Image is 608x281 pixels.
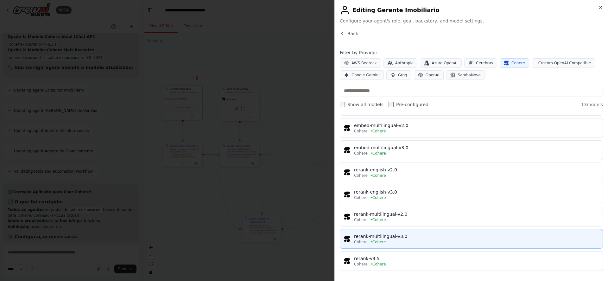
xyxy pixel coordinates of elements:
span: Configure your agent's role, goal, backstory, and model settings. [340,18,603,24]
label: Show all models [340,101,383,108]
span: Cohere [354,173,368,178]
button: SambaNova [446,70,485,80]
span: • Cohere [370,217,386,222]
div: embed-multilingual-v3.0 [354,144,599,151]
span: AWS Bedrock [351,61,377,66]
span: Cerebras [476,61,493,66]
span: Cohere [354,195,368,200]
span: • Cohere [370,195,386,200]
button: rerank-english-v3.0Cohere•Cohere [340,185,603,204]
div: rerank-english-v2.0 [354,167,599,173]
span: Cohere [511,61,525,66]
button: Cohere [500,58,529,68]
button: Groq [386,70,411,80]
span: Cohere [354,151,368,156]
button: Google Gemini [340,70,384,80]
button: embed-multilingual-v3.0Cohere•Cohere [340,140,603,160]
label: Pre-configured [389,101,428,108]
h4: Filter by Provider [340,49,603,56]
span: Cohere [354,239,368,245]
input: Show all models [340,102,345,107]
span: Back [347,30,358,37]
button: rerank-multilingual-v2.0Cohere•Cohere [340,207,603,227]
div: rerank-multilingual-v2.0 [354,211,599,217]
div: rerank-v3.5 [354,255,599,262]
button: embed-multilingual-v2.0Cohere•Cohere [340,118,603,138]
div: rerank-english-v3.0 [354,189,599,195]
h2: Editing Gerente Imobiliario [340,5,603,15]
span: • Cohere [370,262,386,267]
span: • Cohere [370,129,386,134]
button: Back [340,30,358,37]
button: Azure OpenAI [420,58,462,68]
span: • Cohere [370,151,386,156]
button: rerank-multilingual-v3.0Cohere•Cohere [340,229,603,249]
button: rerank-v3.5Cohere•Cohere [340,251,603,271]
span: Cohere [354,129,368,134]
span: Azure OpenAI [432,61,458,66]
button: rerank-english-v2.0Cohere•Cohere [340,163,603,182]
span: • Cohere [370,239,386,245]
span: • Cohere [370,173,386,178]
div: rerank-multilingual-v3.0 [354,233,599,239]
span: OpenAI [426,73,440,78]
button: OpenAI [414,70,444,80]
span: Groq [398,73,407,78]
span: Anthropic [395,61,414,66]
button: Cerebras [464,58,497,68]
span: SambaNova [458,73,481,78]
span: Custom OpenAI Compatible [538,61,591,66]
button: AWS Bedrock [340,58,381,68]
button: Anthropic [383,58,418,68]
input: Pre-configured [389,102,394,107]
div: embed-multilingual-v2.0 [354,122,599,129]
span: Google Gemini [351,73,380,78]
span: 13 models [581,101,603,108]
span: Cohere [354,262,368,267]
button: Custom OpenAI Compatible [532,58,595,68]
span: Cohere [354,217,368,222]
